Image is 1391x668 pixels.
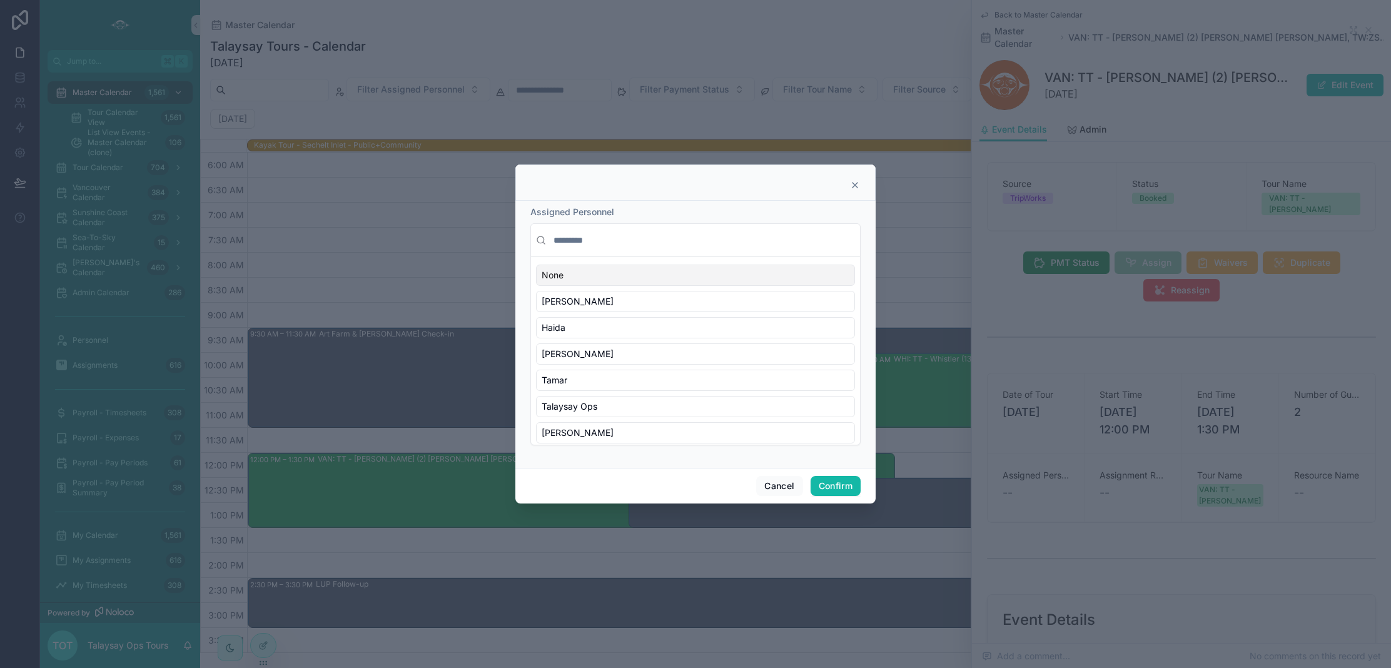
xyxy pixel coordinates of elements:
[542,295,614,308] span: [PERSON_NAME]
[542,427,614,439] span: [PERSON_NAME]
[531,257,860,445] div: Suggestions
[542,321,565,334] span: Haida
[536,265,855,286] div: None
[530,206,614,217] span: Assigned Personnel
[811,476,861,496] button: Confirm
[542,374,567,387] span: Tamar
[542,400,597,413] span: Talaysay Ops
[542,348,614,360] span: [PERSON_NAME]
[756,476,802,496] button: Cancel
